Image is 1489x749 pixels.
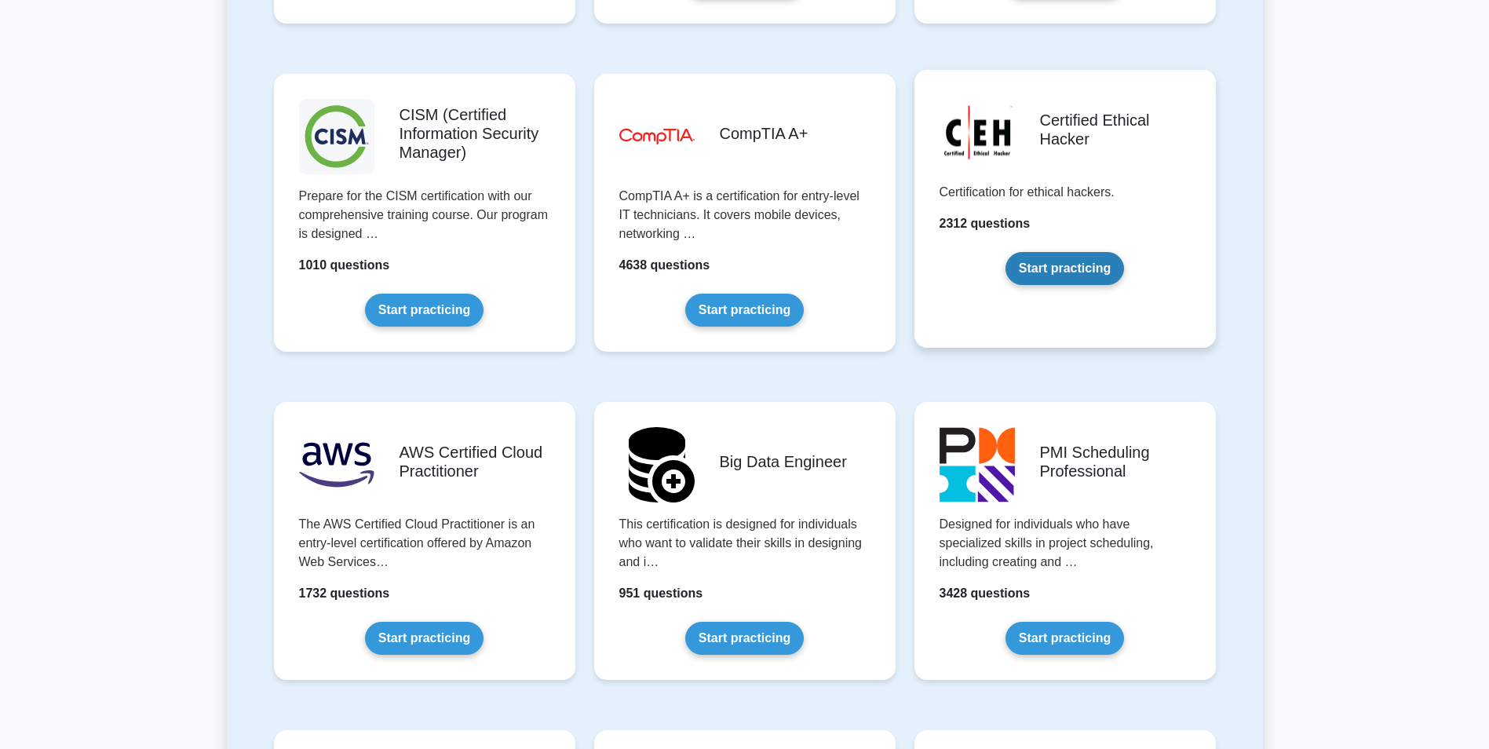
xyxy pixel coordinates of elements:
[1005,622,1124,655] a: Start practicing
[685,294,804,327] a: Start practicing
[685,622,804,655] a: Start practicing
[365,622,484,655] a: Start practicing
[1005,252,1124,285] a: Start practicing
[365,294,484,327] a: Start practicing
